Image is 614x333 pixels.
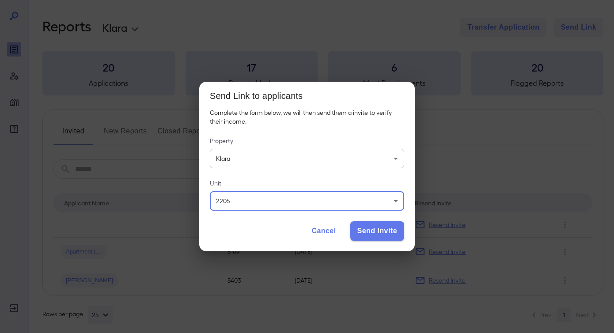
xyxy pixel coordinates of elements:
[304,221,343,241] button: Cancel
[199,82,415,108] h2: Send Link to applicants
[210,136,404,145] label: Property
[210,149,404,168] div: Klara
[210,108,404,126] p: Complete the form below, we will then send them a invite to verify their income.
[210,191,404,211] div: 2205
[210,179,404,188] label: Unit
[350,221,404,241] button: Send Invite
